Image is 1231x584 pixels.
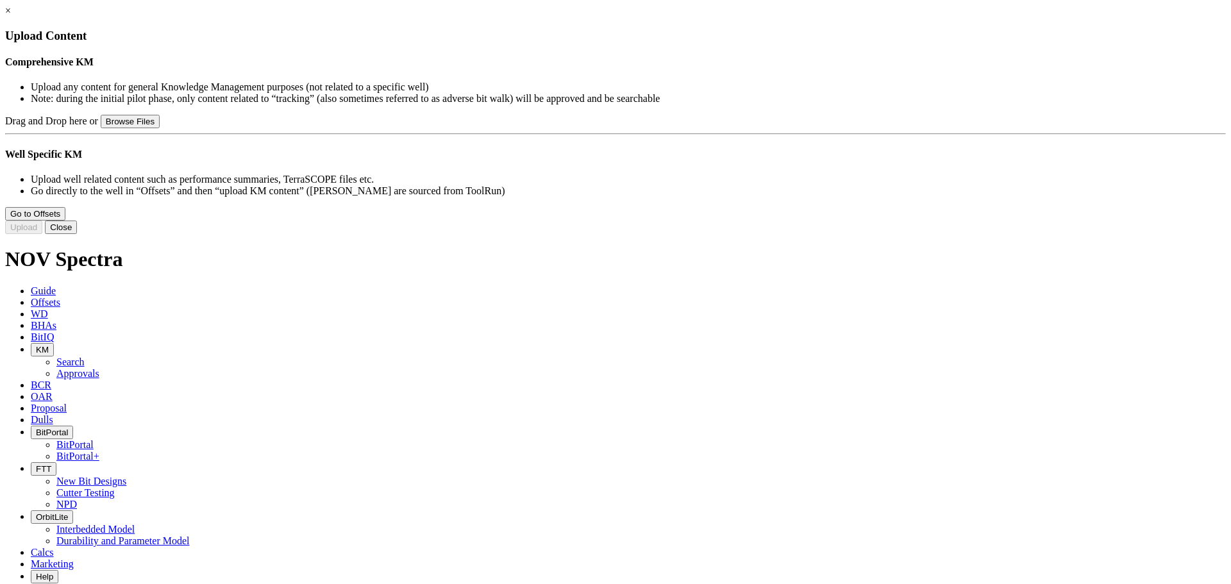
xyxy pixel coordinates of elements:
[56,499,77,510] a: NPD
[31,285,56,296] span: Guide
[90,115,98,126] span: or
[56,487,115,498] a: Cutter Testing
[56,476,126,487] a: New Bit Designs
[56,439,94,450] a: BitPortal
[31,414,53,425] span: Dulls
[36,345,49,355] span: KM
[31,391,53,402] span: OAR
[36,464,51,474] span: FTT
[45,221,77,234] button: Close
[56,451,99,462] a: BitPortal+
[31,320,56,331] span: BHAs
[5,5,11,16] a: ×
[5,56,1226,68] h4: Comprehensive KM
[31,174,1226,185] li: Upload well related content such as performance summaries, TerraSCOPE files etc.
[31,547,54,558] span: Calcs
[31,185,1226,197] li: Go directly to the well in “Offsets” and then “upload KM content” ([PERSON_NAME] are sourced from...
[5,247,1226,271] h1: NOV Spectra
[31,93,1226,104] li: Note: during the initial pilot phase, only content related to “tracking” (also sometimes referred...
[31,331,54,342] span: BitIQ
[36,512,68,522] span: OrbitLite
[5,29,87,42] span: Upload Content
[31,308,48,319] span: WD
[5,115,87,126] span: Drag and Drop here
[31,558,74,569] span: Marketing
[56,524,135,535] a: Interbedded Model
[31,403,67,413] span: Proposal
[101,115,160,128] button: Browse Files
[31,297,60,308] span: Offsets
[31,380,51,390] span: BCR
[5,221,42,234] button: Upload
[31,81,1226,93] li: Upload any content for general Knowledge Management purposes (not related to a specific well)
[56,356,85,367] a: Search
[36,428,68,437] span: BitPortal
[56,368,99,379] a: Approvals
[5,207,65,221] button: Go to Offsets
[5,149,1226,160] h4: Well Specific KM
[36,572,53,581] span: Help
[56,535,190,546] a: Durability and Parameter Model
